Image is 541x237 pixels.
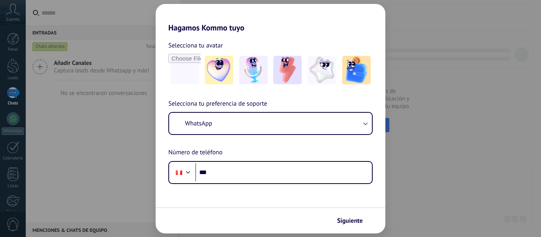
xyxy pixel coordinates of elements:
img: -2.jpeg [239,56,268,84]
img: -3.jpeg [273,56,302,84]
button: Siguiente [333,214,373,228]
span: Selecciona tu preferencia de soporte [168,99,267,109]
span: WhatsApp [185,119,212,127]
img: -1.jpeg [205,56,233,84]
div: Peru: + 51 [171,164,187,181]
h2: Hagamos Kommo tuyo [156,4,385,32]
img: -4.jpeg [308,56,336,84]
span: Selecciona tu avatar [168,40,223,51]
span: Siguiente [337,218,363,224]
button: WhatsApp [169,113,372,134]
img: -5.jpeg [342,56,371,84]
span: Número de teléfono [168,148,223,158]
